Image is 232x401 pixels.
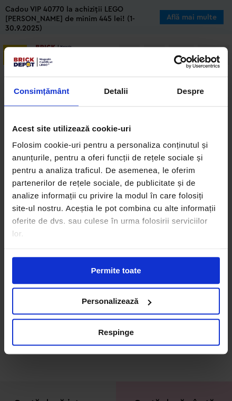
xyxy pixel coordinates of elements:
[79,77,153,106] a: Detalii
[153,77,228,106] a: Despre
[4,77,79,106] a: Consimțământ
[12,288,220,314] button: Personalizează
[12,139,220,240] div: Folosim cookie-uri pentru a personaliza conținutul și anunțurile, pentru a oferi funcții de rețel...
[128,55,220,69] a: Usercentrics Cookiebot - opens in a new window
[12,122,220,135] div: Acest site utilizează cookie-uri
[12,319,220,346] button: Respinge
[12,56,53,68] img: siglă
[12,257,220,284] button: Permite toate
